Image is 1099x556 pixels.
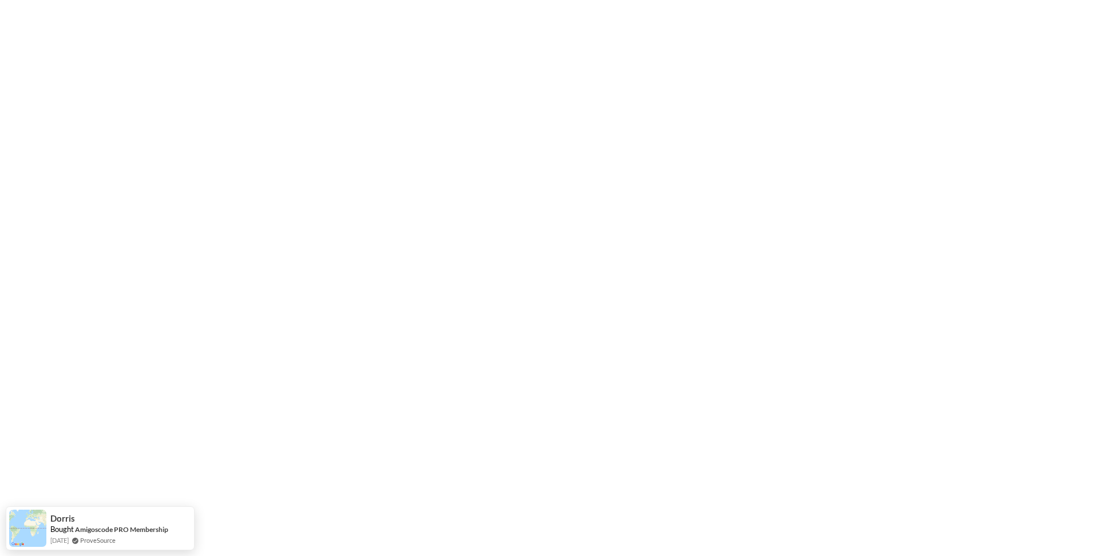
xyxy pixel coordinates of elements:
span: [DATE] [50,535,69,545]
a: Amigoscode PRO Membership [75,525,168,534]
img: provesource social proof notification image [9,510,46,547]
span: Dorris [50,514,75,523]
span: Bought [50,525,74,534]
a: ProveSource [80,535,116,545]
